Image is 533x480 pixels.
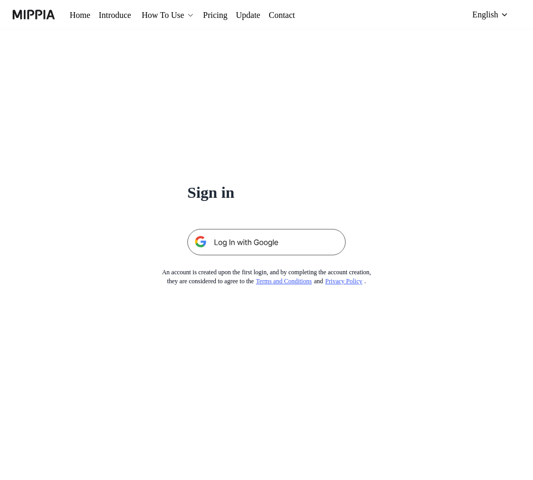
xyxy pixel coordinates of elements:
div: An account is created upon the first login, and by completing the account creation, they are cons... [145,268,389,286]
div: How To Use [147,9,198,22]
a: Update [250,9,279,22]
button: English [463,4,515,25]
div: English [469,8,500,21]
button: How To Use [147,9,207,22]
a: Introduce [101,9,139,22]
img: 구글 로그인 버튼 [187,229,346,255]
a: Pricing [215,9,242,22]
a: Contact [287,9,319,22]
h1: Sign in [187,181,346,204]
a: Home [70,9,92,22]
a: Terms and Conditions [257,277,322,285]
a: Privacy Policy [338,277,378,285]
